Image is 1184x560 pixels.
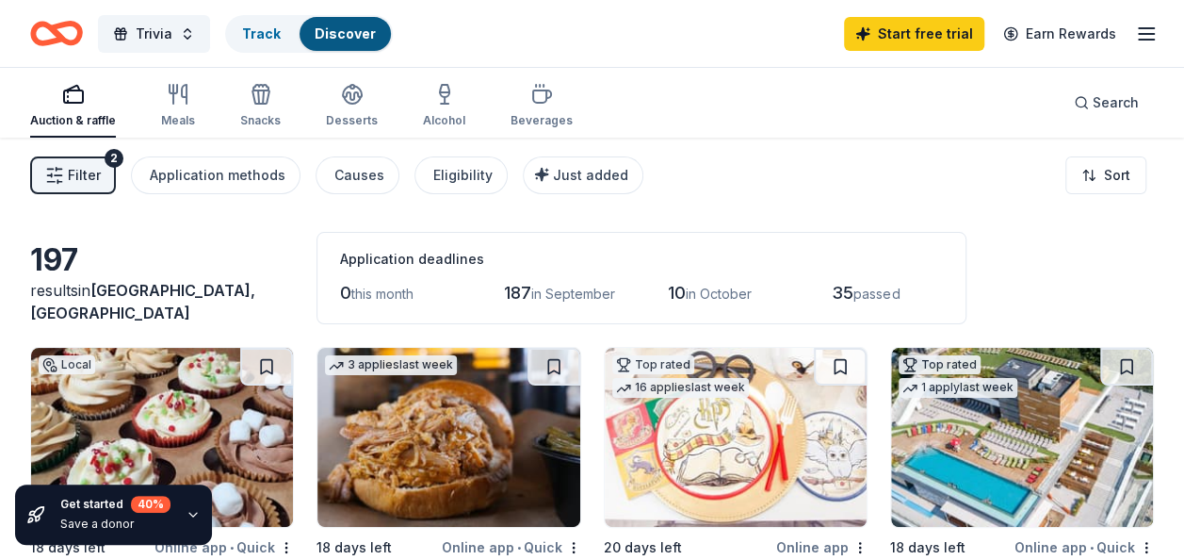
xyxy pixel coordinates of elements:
div: Application deadlines [340,248,943,271]
span: Filter [68,164,101,187]
span: in October [686,286,752,302]
div: 16 applies last week [612,378,749,398]
span: Just added [553,167,628,183]
span: Search [1093,91,1139,114]
div: 18 days left [316,536,392,559]
div: Save a donor [60,517,170,532]
span: Trivia [136,23,172,45]
button: Application methods [131,156,300,194]
span: • [1090,540,1094,555]
button: Eligibility [414,156,508,194]
img: Image for Mission BBQ [317,348,579,527]
div: 197 [30,241,294,279]
button: Causes [316,156,399,194]
div: Desserts [326,113,378,128]
span: [GEOGRAPHIC_DATA], [GEOGRAPHIC_DATA] [30,281,255,322]
span: Sort [1104,164,1130,187]
button: Trivia [98,15,210,53]
div: 18 days left [890,536,965,559]
div: Causes [334,164,384,187]
button: TrackDiscover [225,15,393,53]
button: Beverages [511,75,573,138]
button: Filter2 [30,156,116,194]
div: Eligibility [433,164,493,187]
span: 35 [832,283,853,303]
a: Start free trial [844,17,984,51]
img: Image for SoJo Spa Club [891,348,1153,527]
button: Desserts [326,75,378,138]
span: in September [531,286,615,302]
div: Local [39,355,95,374]
div: Beverages [511,113,573,128]
div: Online app Quick [1014,535,1154,559]
img: Image for Oriental Trading [605,348,867,527]
div: Top rated [899,355,981,374]
span: • [517,540,521,555]
div: Online app Quick [442,535,581,559]
a: Home [30,11,83,56]
button: Just added [523,156,643,194]
button: Search [1059,84,1154,122]
div: 2 [105,149,123,168]
div: Top rated [612,355,694,374]
span: 0 [340,283,351,303]
div: Get started [60,496,170,513]
div: 20 days left [604,536,682,559]
button: Meals [161,75,195,138]
div: Alcohol [423,113,465,128]
div: Application methods [150,164,285,187]
span: 187 [504,283,531,303]
div: 1 apply last week [899,378,1017,398]
span: 10 [668,283,686,303]
button: Alcohol [423,75,465,138]
a: Earn Rewards [992,17,1127,51]
div: results [30,279,294,324]
span: in [30,281,255,322]
a: Discover [315,25,376,41]
span: this month [351,286,414,302]
div: Auction & raffle [30,113,116,128]
button: Snacks [240,75,281,138]
button: Auction & raffle [30,75,116,138]
button: Sort [1065,156,1146,194]
a: Track [242,25,281,41]
span: passed [853,286,900,302]
img: Image for Living Deliciously [31,348,293,527]
div: Snacks [240,113,281,128]
div: Meals [161,113,195,128]
div: 40 % [131,496,170,513]
div: Online app [776,535,868,559]
div: 3 applies last week [325,355,457,375]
